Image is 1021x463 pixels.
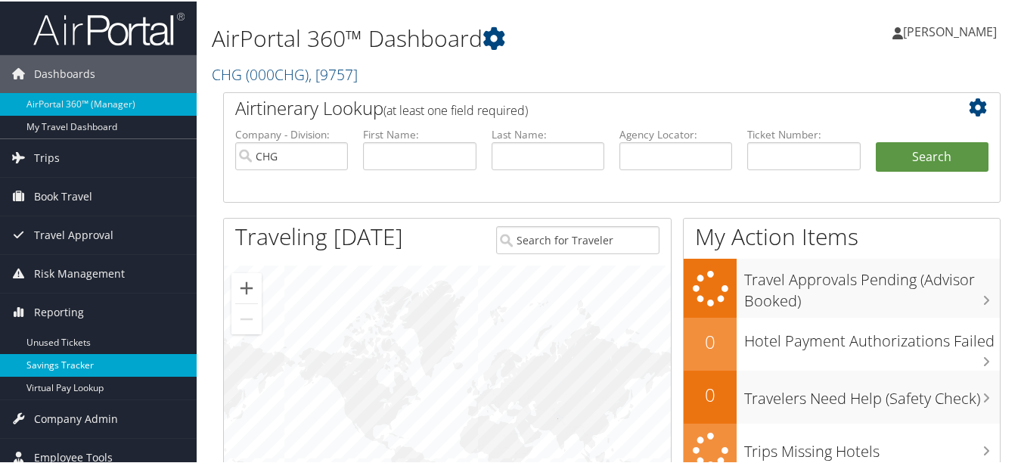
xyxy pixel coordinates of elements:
[744,322,1000,350] h3: Hotel Payment Authorizations Failed
[34,215,113,253] span: Travel Approval
[34,176,92,214] span: Book Travel
[34,138,60,176] span: Trips
[744,432,1000,461] h3: Trips Missing Hotels
[34,399,118,437] span: Company Admin
[34,54,95,92] span: Dashboards
[892,8,1012,53] a: [PERSON_NAME]
[235,219,403,251] h1: Traveling [DATE]
[684,257,1000,315] a: Travel Approvals Pending (Advisor Booked)
[619,126,732,141] label: Agency Locator:
[235,94,924,120] h2: Airtinerary Lookup
[684,369,1000,422] a: 0Travelers Need Help (Safety Check)
[747,126,860,141] label: Ticket Number:
[246,63,309,83] span: ( 000CHG )
[309,63,358,83] span: , [ 9757 ]
[684,328,737,353] h2: 0
[231,272,262,302] button: Zoom in
[744,260,1000,310] h3: Travel Approvals Pending (Advisor Booked)
[212,63,358,83] a: CHG
[876,141,988,171] button: Search
[496,225,659,253] input: Search for Traveler
[684,316,1000,369] a: 0Hotel Payment Authorizations Failed
[33,10,185,45] img: airportal-logo.png
[363,126,476,141] label: First Name:
[684,381,737,406] h2: 0
[492,126,604,141] label: Last Name:
[235,126,348,141] label: Company - Division:
[903,22,997,39] span: [PERSON_NAME]
[231,303,262,333] button: Zoom out
[383,101,528,117] span: (at least one field required)
[684,219,1000,251] h1: My Action Items
[744,379,1000,408] h3: Travelers Need Help (Safety Check)
[34,253,125,291] span: Risk Management
[34,292,84,330] span: Reporting
[212,21,745,53] h1: AirPortal 360™ Dashboard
